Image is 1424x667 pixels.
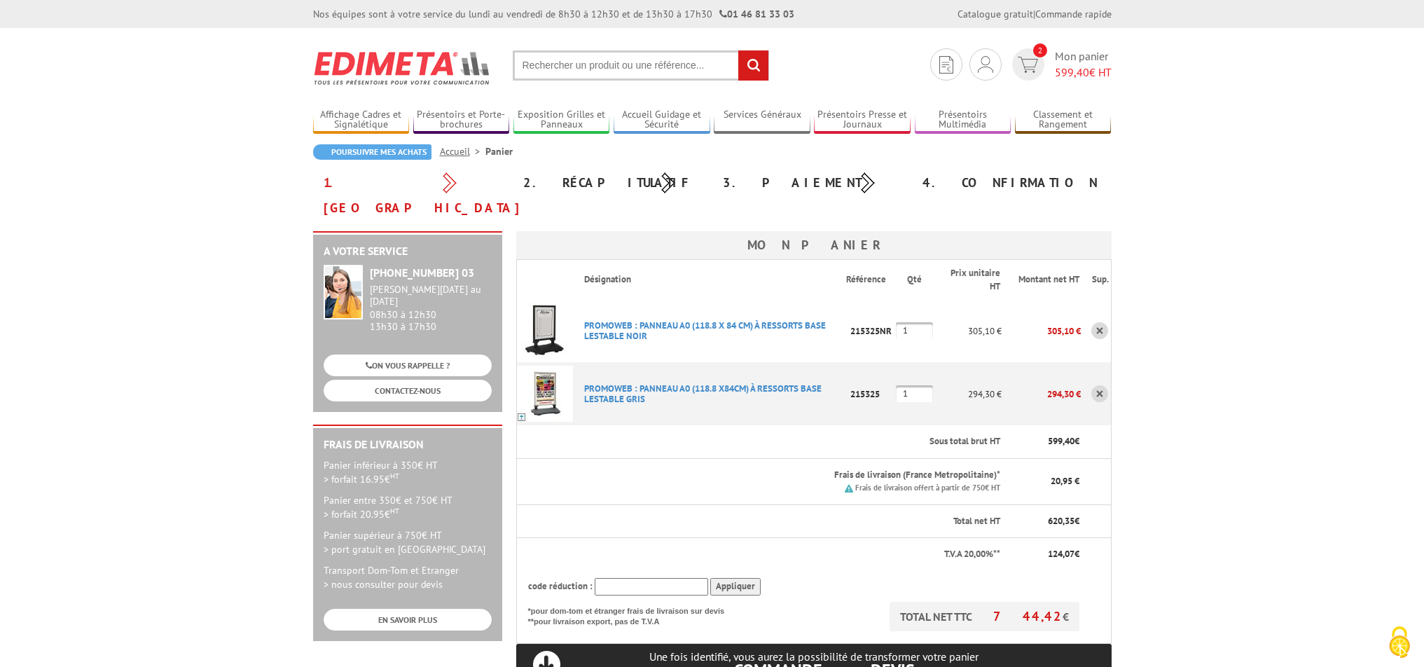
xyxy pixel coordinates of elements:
[614,109,710,132] a: Accueil Guidage et Sécurité
[1382,625,1417,660] img: Cookies (fenêtre modale)
[1055,64,1112,81] span: € HT
[413,109,510,132] a: Présentoirs et Porte-brochures
[1048,548,1074,560] span: 124,07
[710,578,761,596] input: Appliquer
[1035,8,1112,20] a: Commande rapide
[714,109,810,132] a: Services Généraux
[324,355,492,376] a: ON VOUS RAPPELLE ?
[944,267,1000,293] p: Prix unitaire HT
[313,109,410,132] a: Affichage Cadres et Signalétique
[1013,548,1079,561] p: €
[517,303,573,359] img: PROMOWEB : PANNEAU A0 (118.8 X 84 CM) à RESSORTS BASE LESTABLE NOIR
[370,284,492,332] div: 08h30 à 12h30 13h30 à 17h30
[1081,260,1111,300] th: Sup.
[516,231,1112,259] h3: Mon panier
[738,50,768,81] input: rechercher
[528,515,1001,528] p: Total net HT
[896,260,933,300] th: Qté
[324,508,399,521] span: > forfait 20.95€
[1009,48,1112,81] a: devis rapide 2 Mon panier 599,40€ HT
[313,7,794,21] div: Nos équipes sont à votre service du lundi au vendredi de 8h30 à 12h30 et de 13h30 à 17h30
[584,319,826,342] a: PROMOWEB : PANNEAU A0 (118.8 X 84 CM) à RESSORTS BASE LESTABLE NOIR
[933,319,1002,343] p: 305,10 €
[324,473,399,486] span: > forfait 16.95€
[993,608,1063,624] span: 744,42
[1033,43,1047,57] span: 2
[1048,435,1074,447] span: 599,40
[939,56,953,74] img: devis rapide
[845,484,853,493] img: picto.png
[324,439,492,451] h2: Frais de Livraison
[915,109,1011,132] a: Présentoirs Multimédia
[573,425,1002,458] th: Sous total brut HT
[324,609,492,631] a: EN SAVOIR PLUS
[573,260,847,300] th: Désignation
[1055,65,1089,79] span: 599,40
[1051,475,1079,487] span: 20,95 €
[485,144,513,158] li: Panier
[324,563,492,591] p: Transport Dom-Tom et Etranger
[324,380,492,401] a: CONTACTEZ-NOUS
[313,170,513,221] div: 1. [GEOGRAPHIC_DATA]
[719,8,794,20] strong: 01 46 81 33 03
[517,366,573,422] img: PROMOWEB : PANNEAU A0 (118.8 X84CM) à RESSORTS BASE LESTABLE GRIS
[313,42,492,94] img: Edimeta
[933,382,1002,406] p: 294,30 €
[1002,319,1081,343] p: 305,10 €
[890,602,1079,631] p: TOTAL NET TTC €
[1002,382,1081,406] p: 294,30 €
[1018,57,1038,73] img: devis rapide
[1013,273,1079,287] p: Montant net HT
[958,7,1112,21] div: |
[1048,515,1074,527] span: 620,35
[584,469,1001,482] p: Frais de livraison (France Metropolitaine)*
[513,170,712,195] div: 2. Récapitulatif
[814,109,911,132] a: Présentoirs Presse et Journaux
[978,56,993,73] img: devis rapide
[958,8,1033,20] a: Catalogue gratuit
[370,284,492,308] div: [PERSON_NAME][DATE] au [DATE]
[513,50,769,81] input: Rechercher un produit ou une référence...
[1013,515,1079,528] p: €
[528,602,738,628] p: *pour dom-tom et étranger frais de livraison sur devis **pour livraison export, pas de T.V.A
[846,382,896,406] p: 215325
[528,548,1001,561] p: T.V.A 20,00%**
[1375,619,1424,667] button: Cookies (fenêtre modale)
[846,319,896,343] p: 215325NR
[324,528,492,556] p: Panier supérieur à 750€ HT
[324,493,492,521] p: Panier entre 350€ et 750€ HT
[324,458,492,486] p: Panier inférieur à 350€ HT
[1015,109,1112,132] a: Classement et Rangement
[370,266,474,280] strong: [PHONE_NUMBER] 03
[584,383,822,405] a: PROMOWEB : PANNEAU A0 (118.8 X84CM) à RESSORTS BASE LESTABLE GRIS
[324,265,363,319] img: widget-service.jpg
[324,245,492,258] h2: A votre service
[528,580,593,592] span: code réduction :
[912,170,1112,195] div: 4. Confirmation
[440,145,485,158] a: Accueil
[313,144,431,160] a: Poursuivre mes achats
[324,578,443,591] span: > nous consulter pour devis
[1055,48,1112,81] span: Mon panier
[390,471,399,481] sup: HT
[324,543,485,556] span: > port gratuit en [GEOGRAPHIC_DATA]
[855,483,1000,493] small: Frais de livraison offert à partir de 750€ HT
[390,506,399,516] sup: HT
[1013,435,1079,448] p: €
[712,170,912,195] div: 3. Paiement
[846,273,894,287] p: Référence
[513,109,610,132] a: Exposition Grilles et Panneaux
